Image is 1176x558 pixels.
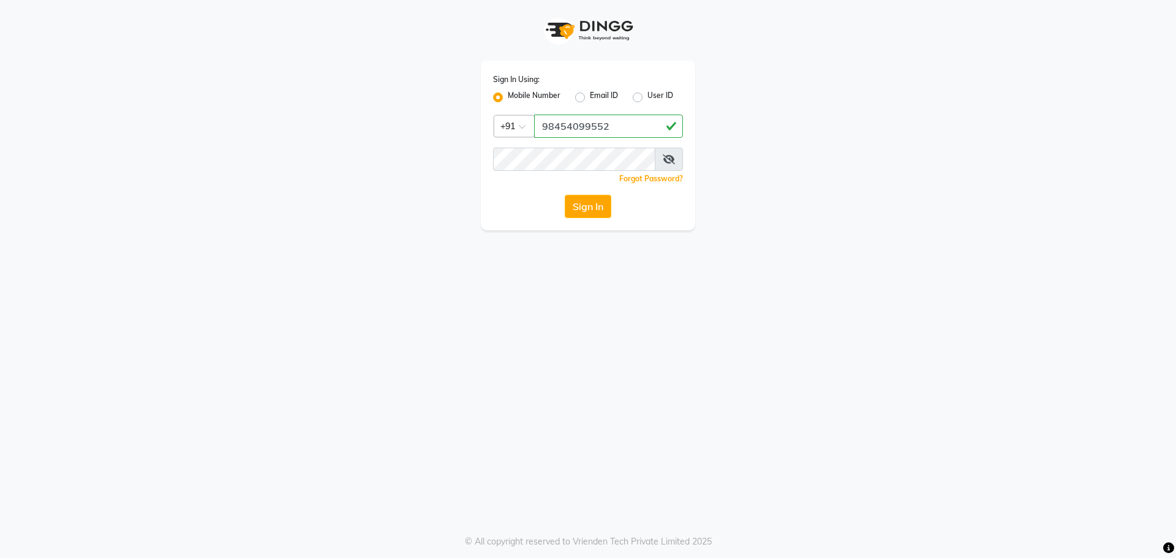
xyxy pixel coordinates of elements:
[493,148,655,171] input: Username
[565,195,611,218] button: Sign In
[534,115,683,138] input: Username
[508,90,560,105] label: Mobile Number
[590,90,618,105] label: Email ID
[619,174,683,183] a: Forgot Password?
[647,90,673,105] label: User ID
[539,12,637,48] img: logo1.svg
[493,74,540,85] label: Sign In Using:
